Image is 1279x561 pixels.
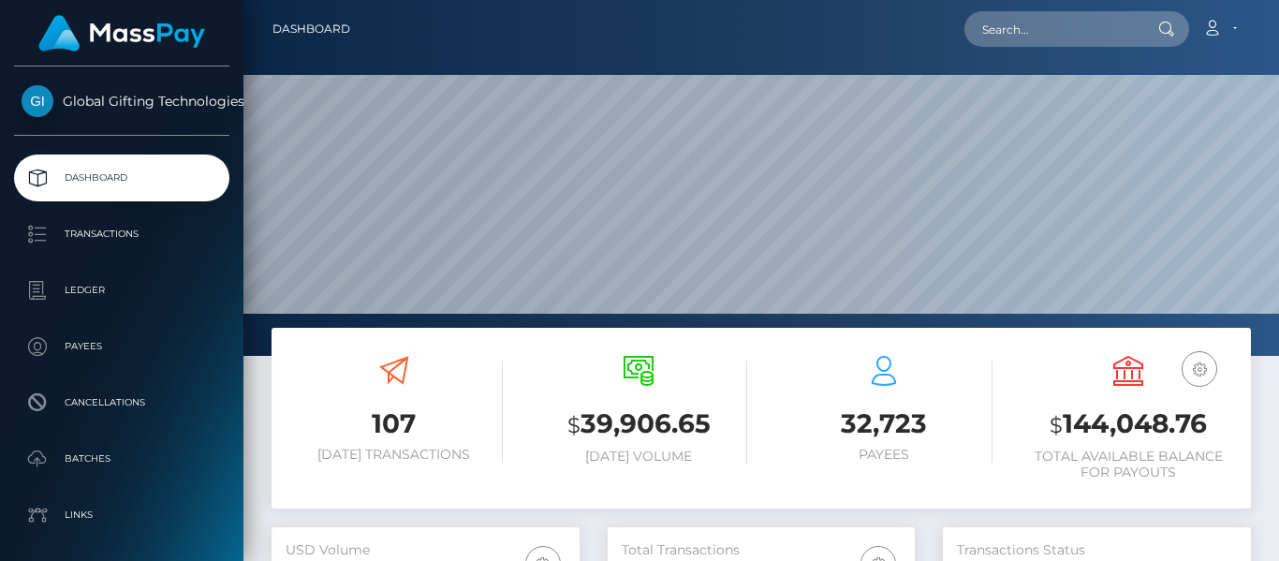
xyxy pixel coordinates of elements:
a: Dashboard [272,9,350,49]
h5: USD Volume [286,541,566,560]
h3: 39,906.65 [531,406,748,444]
p: Links [22,501,222,529]
img: Global Gifting Technologies Inc [22,85,53,117]
p: Cancellations [22,389,222,417]
a: Batches [14,436,229,482]
h6: [DATE] Volume [531,449,748,465]
a: Links [14,492,229,539]
a: Dashboard [14,155,229,201]
p: Transactions [22,220,222,248]
h3: 107 [286,406,503,442]
span: Global Gifting Technologies Inc [14,93,229,110]
p: Dashboard [22,164,222,192]
small: $ [1050,412,1063,438]
h6: Total Available Balance for Payouts [1021,449,1238,480]
h3: 144,048.76 [1021,406,1238,444]
a: Payees [14,323,229,370]
h5: Transactions Status [957,541,1237,560]
a: Cancellations [14,379,229,426]
p: Ledger [22,276,222,304]
p: Batches [22,445,222,473]
h6: Payees [775,447,992,463]
p: Payees [22,332,222,361]
small: $ [567,412,581,438]
a: Ledger [14,267,229,314]
h5: Total Transactions [622,541,902,560]
h3: 32,723 [775,406,992,442]
img: MassPay Logo [38,15,205,52]
h6: [DATE] Transactions [286,447,503,463]
a: Transactions [14,211,229,258]
input: Search... [964,11,1140,47]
